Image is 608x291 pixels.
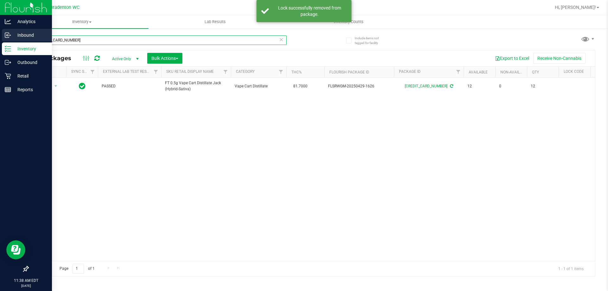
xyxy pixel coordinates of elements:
div: Lock successfully removed from package. [272,5,347,17]
input: 1 [73,264,84,274]
p: Inventory [11,45,49,53]
a: Inventory [15,15,149,28]
a: External Lab Test Result [103,69,153,74]
inline-svg: Analytics [5,18,11,25]
inline-svg: Inbound [5,32,11,38]
span: Sync from Compliance System [449,84,453,88]
inline-svg: Inventory [5,46,11,52]
a: Available [469,70,488,74]
span: In Sync [79,82,85,91]
span: Page of 1 [54,264,100,274]
span: 81.7000 [290,82,311,91]
p: Outbound [11,59,49,66]
inline-svg: Reports [5,86,11,93]
p: Retail [11,72,49,80]
a: Category [236,69,255,74]
span: select [52,82,60,91]
p: 11:38 AM EDT [3,278,49,283]
p: [DATE] [3,283,49,288]
iframe: Resource center [6,240,25,259]
span: Bradenton WC [50,5,79,10]
span: FT 0.5g Vape Cart Distillate Jack (Hybrid-Sativa) [165,80,227,92]
a: THC% [291,70,302,74]
a: Filter [276,66,286,77]
button: Receive Non-Cannabis [533,53,586,64]
span: All Packages [33,55,78,62]
span: 12 [467,83,491,89]
a: Flourish Package ID [329,70,369,74]
inline-svg: Retail [5,73,11,79]
a: Filter [151,66,161,77]
a: Package ID [399,69,421,74]
a: Non-Available [500,70,529,74]
a: Sync Status [71,69,96,74]
inline-svg: Outbound [5,59,11,66]
button: Export to Excel [491,53,533,64]
p: Inbound [11,31,49,39]
a: Lab Results [149,15,282,28]
span: 12 [531,83,555,89]
span: PASSED [102,83,157,89]
span: 0 [499,83,523,89]
a: Lock Code [564,69,584,74]
p: Reports [11,86,49,93]
a: Filter [453,66,464,77]
input: Search Package ID, Item Name, SKU, Lot or Part Number... [28,35,287,45]
a: [CREDIT_CARD_NUMBER] [405,84,447,88]
span: 1 - 1 of 1 items [553,264,589,273]
a: Sku Retail Display Name [166,69,214,74]
span: Clear [279,35,283,44]
span: Hi, [PERSON_NAME]! [555,5,596,10]
button: Bulk Actions [147,53,182,64]
p: Analytics [11,18,49,25]
a: Filter [87,66,98,77]
span: Inventory [15,19,149,25]
span: Include items not tagged for facility [355,36,386,45]
span: Lab Results [196,19,234,25]
a: Filter [220,66,231,77]
span: Bulk Actions [151,56,178,61]
a: Qty [532,70,539,74]
span: Vape Cart Distillate [235,83,282,89]
span: FLSRWGM-20250429-1626 [328,83,390,89]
